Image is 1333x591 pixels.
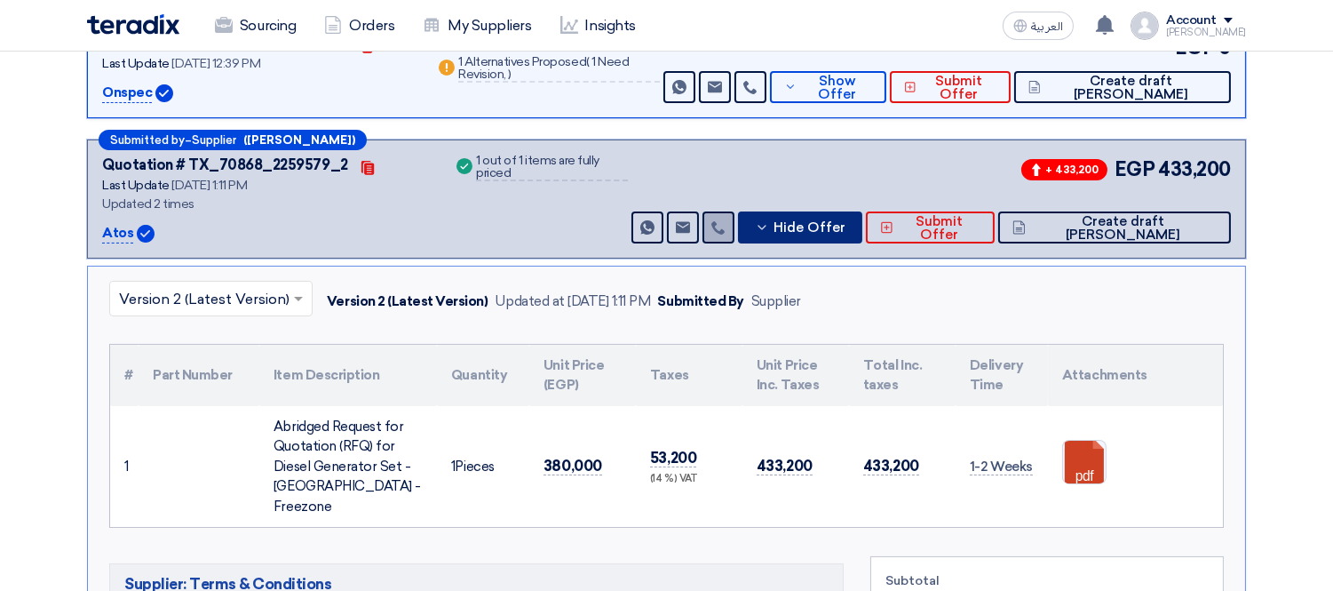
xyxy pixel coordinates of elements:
span: Submit Offer [898,215,980,242]
div: 1 Alternatives Proposed [458,56,659,83]
th: Unit Price Inc. Taxes [742,345,849,406]
td: Pieces [437,406,529,528]
span: [DATE] 1:11 PM [171,178,247,193]
span: Supplier [192,134,236,146]
span: ( [586,54,590,69]
th: Attachments [1048,345,1223,406]
button: Submit Offer [866,212,995,244]
span: Submit Offer [921,75,996,101]
div: 1 out of 1 items are fully priced [476,155,627,181]
span: 380,000 [544,457,602,475]
span: 53,200 [650,449,696,467]
div: Subtotal [885,571,1209,590]
img: Verified Account [155,84,173,102]
p: Atos [102,223,133,244]
button: Submit Offer [890,71,1011,103]
div: – [99,130,367,150]
a: U_1758190033693.pdf [1063,441,1205,547]
span: 1 Need Revision, [458,54,629,82]
div: Version 2 (Latest Version) [327,292,488,312]
div: Abridged Request for Quotation (RFQ) for Diesel Generator Set - [GEOGRAPHIC_DATA] - Freezone [274,417,423,517]
b: ([PERSON_NAME]) [243,134,355,146]
a: Sourcing [201,6,310,45]
button: Show Offer [770,71,887,103]
span: Submitted by [110,134,185,146]
span: 1 [451,459,456,475]
th: Quantity [437,345,529,406]
span: Create draft [PERSON_NAME] [1030,215,1217,242]
th: Taxes [636,345,742,406]
div: Supplier [751,292,801,312]
span: Hide Offer [774,221,845,235]
span: + 433,200 [1021,159,1107,180]
div: Updated 2 times [102,195,432,213]
div: (14 %) VAT [650,472,728,487]
img: Teradix logo [87,14,179,35]
td: 1 [110,406,139,528]
div: [PERSON_NAME] [1166,28,1246,37]
span: 1-2 Weeks [970,459,1033,475]
th: Total Inc. taxes [849,345,956,406]
div: Submitted By [658,292,744,312]
button: Hide Offer [738,212,862,244]
th: Item Description [259,345,437,406]
th: # [110,345,139,406]
span: Last Update [102,56,170,71]
p: Onspec [102,83,152,104]
th: Unit Price (EGP) [529,345,636,406]
img: profile_test.png [1131,12,1159,40]
span: EGP [1115,155,1155,184]
span: العربية [1031,20,1063,33]
span: 433,200 [863,457,919,475]
a: Orders [310,6,409,45]
a: My Suppliers [409,6,545,45]
span: 433,200 [1158,155,1231,184]
div: Quotation # TX_70868_2259579_2 [102,155,348,176]
span: ) [508,67,512,82]
span: Show Offer [801,75,872,101]
span: [DATE] 12:39 PM [171,56,260,71]
span: Create draft [PERSON_NAME] [1045,75,1217,101]
div: Account [1166,13,1217,28]
div: Updated at [DATE] 1:11 PM [496,292,651,312]
button: Create draft [PERSON_NAME] [1014,71,1231,103]
th: Delivery Time [956,345,1048,406]
button: العربية [1003,12,1074,40]
th: Part Number [139,345,259,406]
img: Verified Account [137,225,155,243]
span: 433,200 [757,457,813,475]
a: Insights [546,6,650,45]
span: Last Update [102,178,170,193]
button: Create draft [PERSON_NAME] [998,212,1231,244]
